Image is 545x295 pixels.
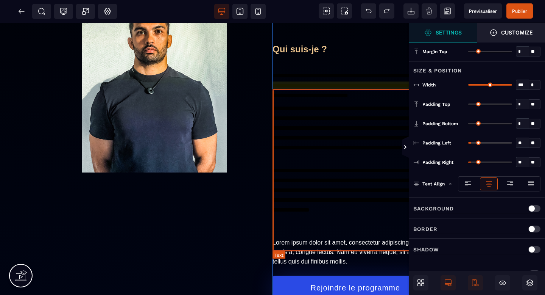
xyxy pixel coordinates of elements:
[422,159,453,165] span: Padding Right
[512,8,527,14] span: Publier
[436,30,462,35] strong: Settings
[413,180,445,188] p: Text Align
[104,8,111,15] span: Setting Body
[82,8,89,15] span: Popup
[413,275,428,290] span: Open Blocks
[413,245,439,254] p: Shadow
[448,182,452,186] img: loading
[522,275,537,290] span: Open Layers
[495,275,510,290] span: Hide/Show Block
[413,269,438,278] p: Corner
[337,3,352,19] span: Screenshot
[422,82,436,88] span: Width
[409,23,477,42] span: Settings
[409,61,545,75] div: Size & Position
[272,213,509,245] text: Lorem ipsum dolor sit amet, consectetur adipiscing elit. Aliquam in enim molestie, mattis turpis ...
[422,121,458,127] span: Padding Bottom
[468,275,483,290] span: Mobile Only
[469,8,497,14] span: Previsualiser
[501,30,533,35] strong: Customize
[422,140,451,146] span: Padding Left
[319,3,334,19] span: View components
[464,3,502,19] span: Preview
[413,204,454,213] p: Background
[441,275,456,290] span: Desktop Only
[60,8,67,15] span: Tracking
[272,17,509,36] h2: Qui suis-je ?
[477,23,545,42] span: Open Style Manager
[272,253,438,277] button: Rejoindre le programme
[422,49,447,55] span: Margin Top
[38,8,45,15] span: SEO
[422,101,450,107] span: Padding Top
[413,224,438,234] p: Border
